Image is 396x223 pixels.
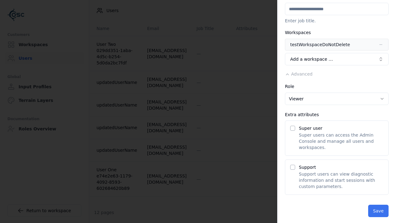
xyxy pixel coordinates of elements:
span: Advanced [291,72,312,77]
p: Enter job title. [285,18,389,24]
span: Add a workspace … [290,56,333,62]
button: Save [368,205,389,217]
p: Super users can access the Admin Console and manage all users and workspaces. [299,132,383,151]
div: Extra attributes [285,112,389,117]
div: testWorkspaceDoNotDelete [290,42,350,48]
p: Support users can view diagnostic information and start sessions with custom parameters. [299,171,383,190]
label: Support [299,165,316,170]
label: Role [285,84,294,89]
label: Super user [299,126,322,131]
label: Workspaces [285,30,311,35]
button: Advanced [285,71,312,77]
